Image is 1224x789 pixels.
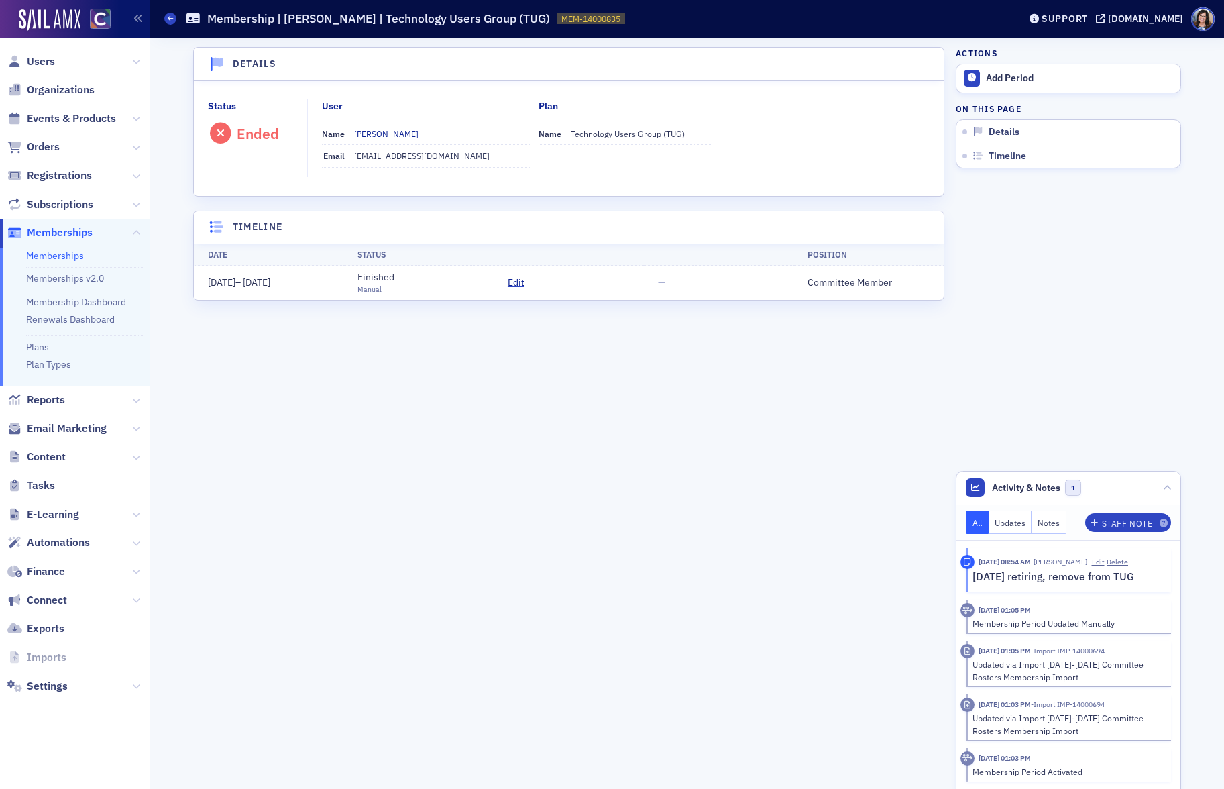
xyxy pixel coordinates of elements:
span: Email [323,150,345,161]
a: Organizations [7,83,95,97]
a: Plans [26,341,49,353]
button: Edit [1092,557,1105,568]
a: Tasks [7,478,55,493]
time: 8/18/2025 01:05 PM [979,605,1031,615]
a: Memberships [26,250,84,262]
span: Edit [508,276,524,290]
time: 8/28/2025 08:54 AM [979,557,1031,566]
a: Subscriptions [7,197,93,212]
span: Registrations [27,168,92,183]
span: [DATE] [243,276,270,288]
div: Staff Note [960,555,975,569]
div: User [322,99,343,113]
div: Updated via Import [DATE]-[DATE] Committee Rosters Membership Import [972,658,1162,683]
div: Finished [357,270,394,284]
a: Orders [7,140,60,154]
div: Status [208,99,236,113]
a: Memberships [7,225,93,240]
span: Settings [27,679,68,694]
span: Stacy Svendsen [1031,557,1087,566]
span: — [658,276,665,288]
button: Notes [1032,511,1066,534]
span: Timeline [989,150,1026,162]
span: Orders [27,140,60,154]
time: 8/18/2025 01:03 PM [979,753,1031,763]
img: SailAMX [19,9,80,31]
span: Name [322,128,345,139]
span: – [208,276,270,288]
span: Finance [27,564,65,579]
span: MEM-14000835 [561,13,620,25]
span: Content [27,450,66,464]
span: Profile [1191,7,1215,31]
a: Connect [7,593,67,608]
div: Activity [960,603,975,617]
a: Email Marketing [7,421,107,436]
span: Events & Products [27,111,116,126]
time: 8/18/2025 01:05 PM [979,646,1031,655]
button: Add Period [956,64,1180,93]
span: Activity & Notes [992,481,1060,495]
div: Plan [539,99,558,113]
a: Events & Products [7,111,116,126]
a: Renewals Dashboard [26,313,115,325]
div: Membership Period Activated [972,766,1162,778]
th: Status [343,244,494,266]
div: [DOMAIN_NAME] [1108,13,1183,25]
a: Membership Dashboard [26,296,126,308]
a: Registrations [7,168,92,183]
a: View Homepage [80,9,111,32]
th: Date [194,244,344,266]
span: Reports [27,392,65,407]
span: Organizations [27,83,95,97]
button: [DOMAIN_NAME] [1096,14,1188,23]
h4: Actions [956,47,997,59]
img: SailAMX [90,9,111,30]
div: Imported Activity [960,644,975,658]
div: Staff Note [1102,520,1153,527]
a: Users [7,54,55,69]
time: 8/18/2025 01:03 PM [979,700,1031,709]
span: [DATE] [208,276,235,288]
a: Memberships v2.0 [26,272,104,284]
dd: Technology Users Group (TUG) [571,123,712,144]
a: Automations [7,535,90,550]
a: Imports [7,650,66,665]
div: Support [1042,13,1088,25]
div: Ended [237,125,279,142]
div: Add Period [986,72,1174,85]
h4: On this page [956,103,1181,115]
div: [PERSON_NAME] [354,127,419,140]
span: 1 [1065,480,1082,496]
span: E-Learning [27,507,79,522]
span: Memberships [27,225,93,240]
a: Exports [7,621,64,636]
a: Finance [7,564,65,579]
span: Connect [27,593,67,608]
span: Subscriptions [27,197,93,212]
span: Import IMP-14000694 [1031,646,1105,655]
td: Committee Member [793,266,944,300]
a: Plan Types [26,358,71,370]
span: Exports [27,621,64,636]
p: [DATE] retiring, remove from TUG [972,569,1162,585]
span: Details [989,126,1019,138]
button: Delete [1107,557,1128,568]
a: E-Learning [7,507,79,522]
th: Position [793,244,944,266]
span: Automations [27,535,90,550]
div: Activity [960,751,975,766]
div: Imported Activity [960,698,975,712]
h1: Membership | [PERSON_NAME] | Technology Users Group (TUG) [207,11,550,27]
span: Users [27,54,55,69]
span: Import IMP-14000694 [1031,700,1105,709]
a: [PERSON_NAME] [354,127,429,140]
button: Staff Note [1085,513,1172,532]
div: Updated via Import [DATE]-[DATE] Committee Rosters Membership Import [972,712,1162,737]
a: Settings [7,679,68,694]
a: Content [7,450,66,464]
span: Name [539,128,561,139]
span: Imports [27,650,66,665]
button: Updates [989,511,1032,534]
